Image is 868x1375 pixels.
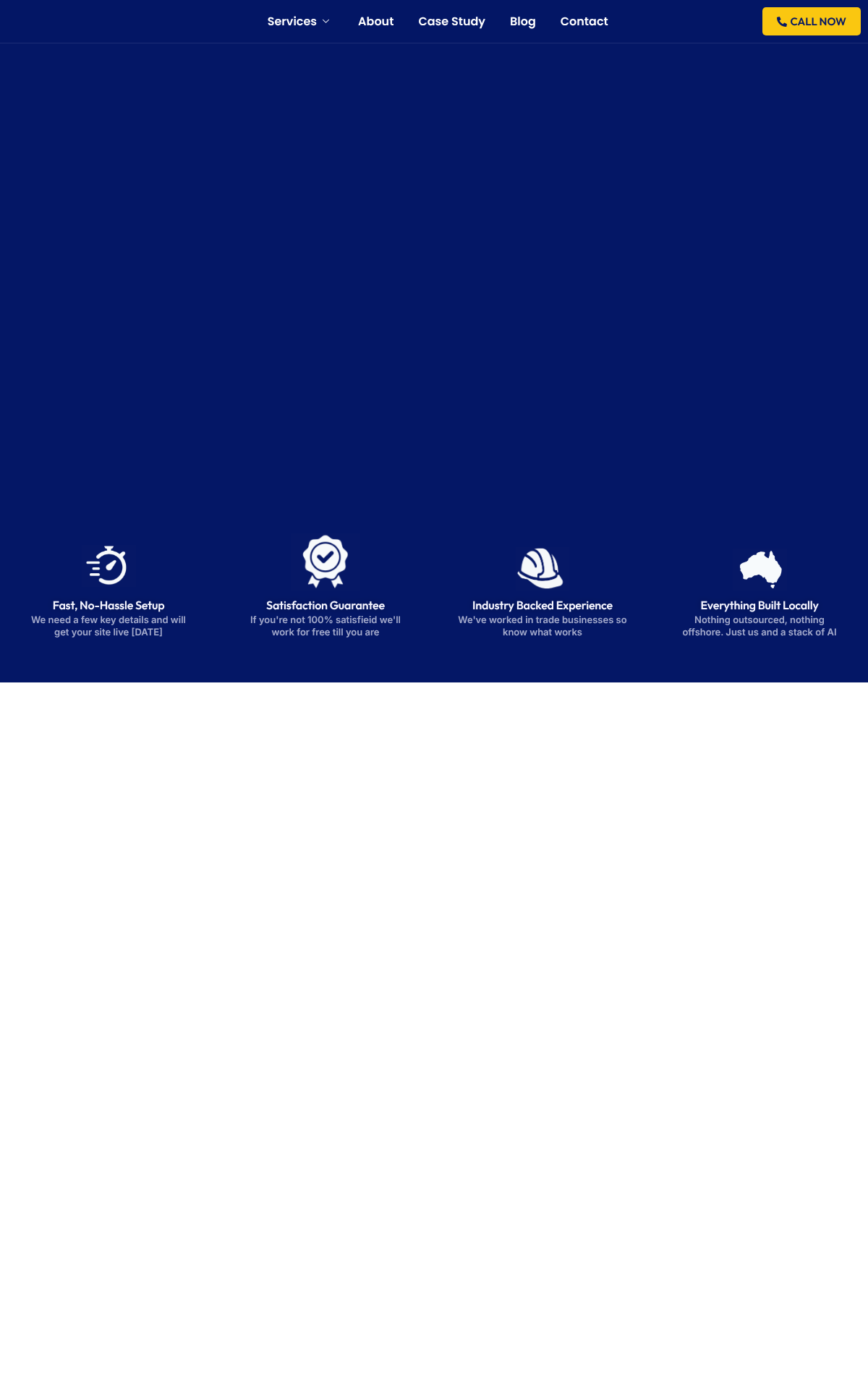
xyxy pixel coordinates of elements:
h3: Industry Backed Experience [457,598,628,613]
span: CALL NOW [791,16,846,27]
a: Services [268,16,333,27]
a: Contact [561,16,608,27]
a: Blog [510,16,536,27]
p: If you're not 100% satisfieid we'll work for free till you are [240,614,411,639]
p: Nothing outsourced, nothing offshore. Just us and a stack of AI [674,614,845,639]
p: We need a few key details and will get your site live [DATE] [23,614,194,639]
h3: Satisfaction Guarantee [240,598,411,613]
a: Case Study [418,16,485,27]
h3: Fast, No-Hassle Setup [23,598,194,613]
a: CALL NOW [762,7,861,35]
p: We've worked in trade businesses so know what works [457,614,628,639]
a: About [358,16,393,27]
h3: Everything Built Locally [674,598,845,613]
